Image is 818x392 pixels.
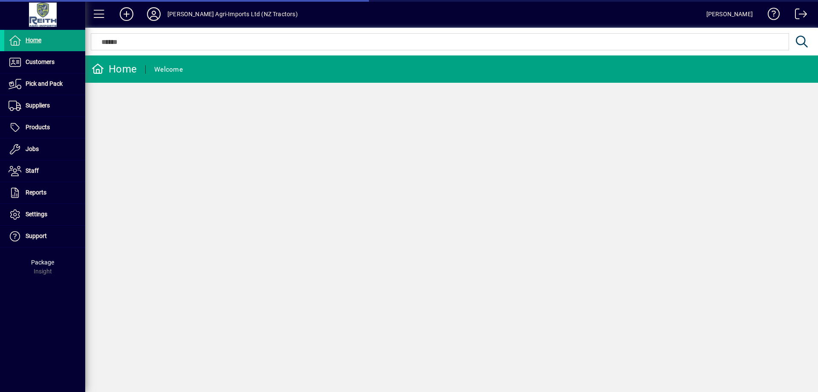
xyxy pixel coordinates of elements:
[4,73,85,95] a: Pick and Pack
[4,204,85,225] a: Settings
[26,80,63,87] span: Pick and Pack
[4,182,85,203] a: Reports
[26,102,50,109] span: Suppliers
[26,37,41,44] span: Home
[26,167,39,174] span: Staff
[761,2,780,29] a: Knowledge Base
[26,232,47,239] span: Support
[4,226,85,247] a: Support
[26,145,39,152] span: Jobs
[26,58,55,65] span: Customers
[31,259,54,266] span: Package
[26,211,47,218] span: Settings
[154,63,183,76] div: Welcome
[92,62,137,76] div: Home
[789,2,807,29] a: Logout
[4,139,85,160] a: Jobs
[26,189,46,196] span: Reports
[4,95,85,116] a: Suppliers
[4,160,85,182] a: Staff
[4,117,85,138] a: Products
[140,6,167,22] button: Profile
[167,7,298,21] div: [PERSON_NAME] Agri-Imports Ltd (NZ Tractors)
[26,124,50,131] span: Products
[113,6,140,22] button: Add
[4,52,85,73] a: Customers
[706,7,753,21] div: [PERSON_NAME]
